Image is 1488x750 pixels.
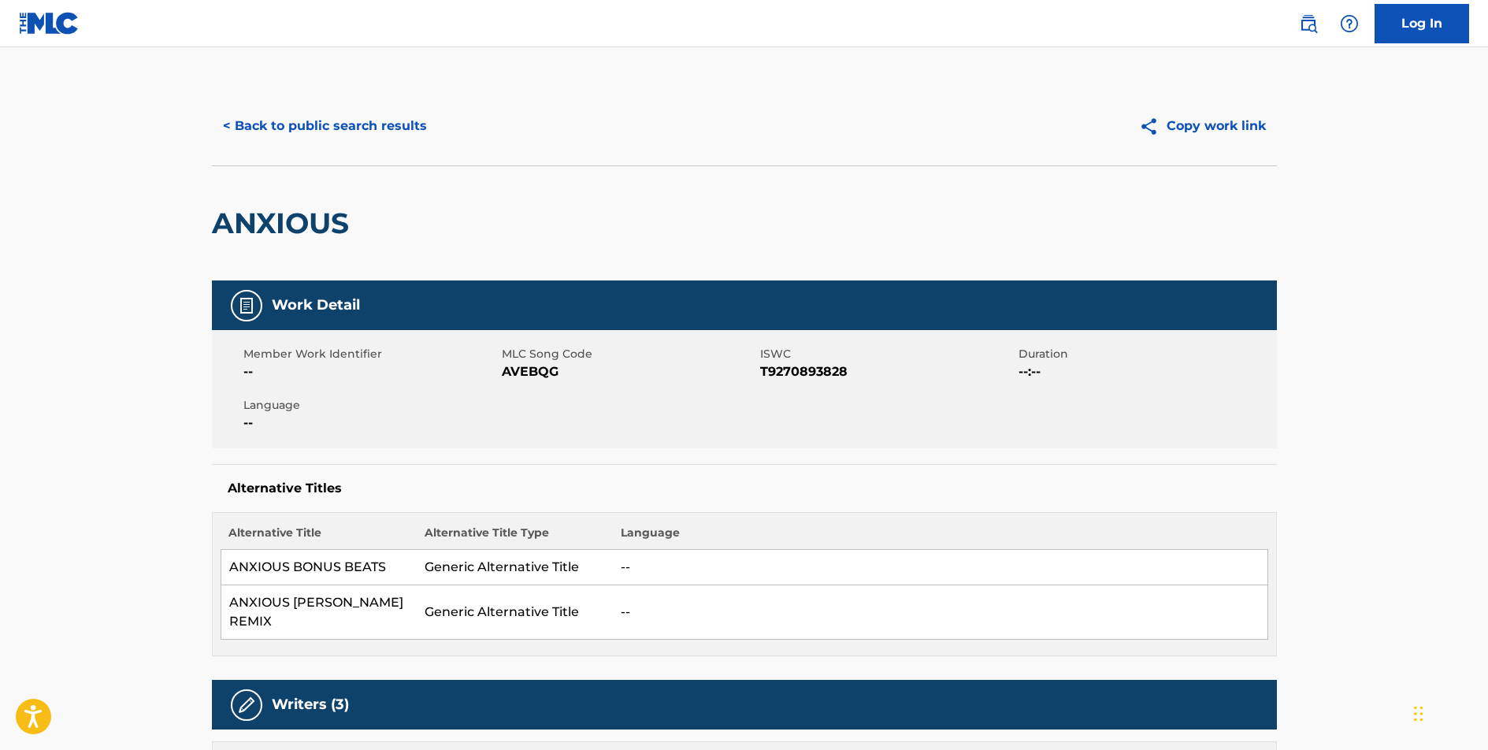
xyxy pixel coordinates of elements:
[237,696,256,715] img: Writers
[272,296,360,314] h5: Work Detail
[613,525,1267,550] th: Language
[1019,346,1273,362] span: Duration
[19,12,80,35] img: MLC Logo
[237,296,256,315] img: Work Detail
[1299,14,1318,33] img: search
[502,362,756,381] span: AVEBQG
[1139,117,1167,136] img: Copy work link
[243,414,498,433] span: --
[221,585,417,640] td: ANXIOUS [PERSON_NAME] REMIX
[760,346,1015,362] span: ISWC
[1293,8,1324,39] a: Public Search
[272,696,349,714] h5: Writers (3)
[228,481,1261,496] h5: Alternative Titles
[221,550,417,585] td: ANXIOUS BONUS BEATS
[1019,362,1273,381] span: --:--
[1128,106,1277,146] button: Copy work link
[1334,8,1365,39] div: Help
[221,525,417,550] th: Alternative Title
[613,585,1267,640] td: --
[613,550,1267,585] td: --
[1409,674,1488,750] iframe: Chat Widget
[1375,4,1469,43] a: Log In
[1414,690,1423,737] div: Drag
[243,346,498,362] span: Member Work Identifier
[212,206,357,241] h2: ANXIOUS
[417,585,613,640] td: Generic Alternative Title
[760,362,1015,381] span: T9270893828
[243,362,498,381] span: --
[212,106,438,146] button: < Back to public search results
[502,346,756,362] span: MLC Song Code
[417,525,613,550] th: Alternative Title Type
[417,550,613,585] td: Generic Alternative Title
[1340,14,1359,33] img: help
[243,397,498,414] span: Language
